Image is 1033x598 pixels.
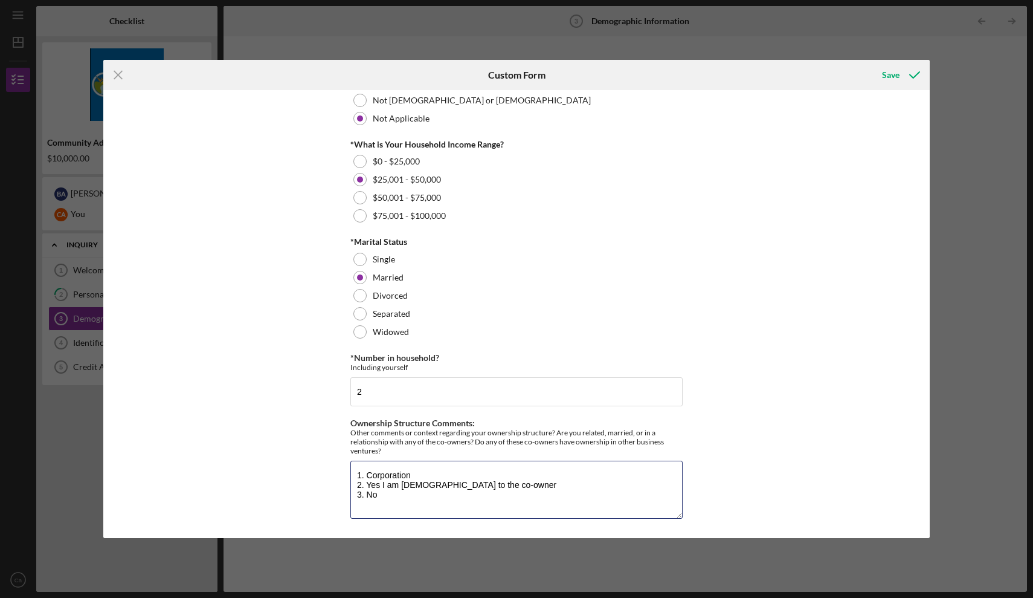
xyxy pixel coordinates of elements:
[373,309,410,319] label: Separated
[373,291,408,301] label: Divorced
[350,461,683,519] textarea: 1. Corporation 2. Yes I am [DEMOGRAPHIC_DATA] to the co-owner 3. No
[350,237,683,247] div: *Marital Status
[373,211,446,221] label: $75,001 - $100,000
[373,327,409,337] label: Widowed
[350,353,439,363] label: *Number in household?
[870,63,930,87] button: Save
[373,157,420,166] label: $0 - $25,000
[350,363,683,372] div: Including yourself
[350,140,683,149] div: *What is Your Household Income Range?
[488,70,545,80] h6: Custom Form
[373,273,404,282] label: Married
[350,418,475,428] label: Ownership Structure Comments:
[882,63,899,87] div: Save
[373,175,441,184] label: $25,001 - $50,000
[373,193,441,203] label: $50,001 - $75,000
[373,255,395,264] label: Single
[373,96,591,105] label: Not [DEMOGRAPHIC_DATA] or [DEMOGRAPHIC_DATA]
[373,114,430,123] label: Not Applicable
[350,428,683,455] div: Other comments or context regarding your ownership structure? Are you related, married, or in a r...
